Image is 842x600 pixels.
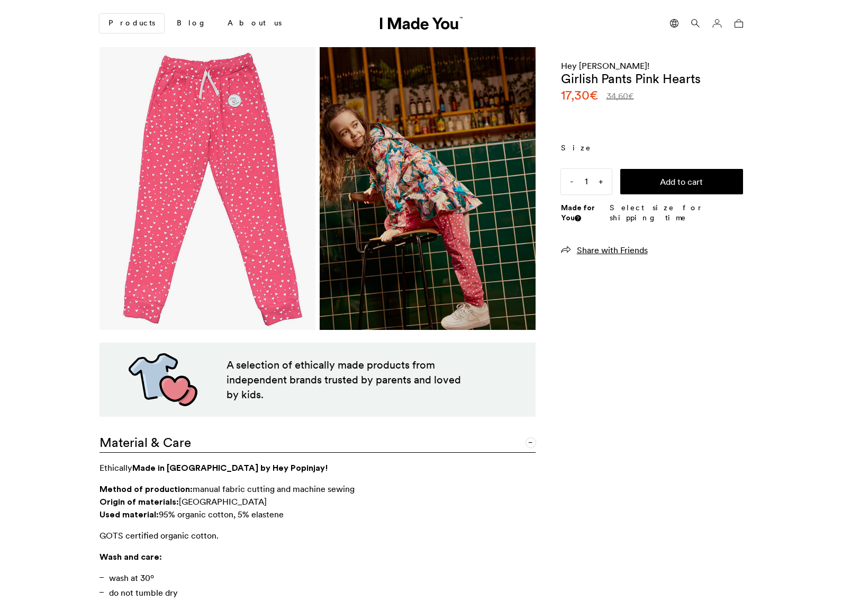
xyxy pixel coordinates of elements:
span: - [561,169,582,194]
span: manual fabric cutting and machine sewing [193,483,355,494]
b: Wash and care: [99,551,162,562]
input: Qty [561,169,612,194]
a: Products [99,14,164,33]
b: Method of production: [99,483,193,494]
label: Size [561,143,743,154]
span: € [590,87,598,103]
a: Share with Friends [561,245,648,255]
span: + [591,169,612,194]
span: Share with Friends [577,245,648,255]
span: GOTS certified organic cotton. [99,530,219,541]
b: Origin of materials: [99,496,179,507]
a: About us [219,14,290,32]
strong: Made for You [561,203,595,223]
a: Material & Care [99,427,536,453]
b: Made in [GEOGRAPHIC_DATA] by Hey Popinjay! [132,462,328,473]
a: Hey [PERSON_NAME]! [561,60,649,71]
button: Add to cart [620,169,743,194]
img: Info sign [576,216,580,220]
span: 95% organic cotton, 5% elastene [159,509,284,520]
span: do not tumble dry [109,587,178,598]
span: € [628,91,634,101]
a: Blog [168,14,215,32]
p: Select size for shipping time [610,203,743,223]
bdi: 17,30 [561,87,598,103]
span: [GEOGRAPHIC_DATA] [179,496,267,507]
span: wash at 30º [109,572,154,583]
bdi: 34,60 [606,91,634,101]
b: Used material: [99,509,159,520]
span: Ethically [99,462,132,473]
h1: Girlish Pants Pink Hearts [561,71,701,86]
p: A selection of ethically made products from independent brands trusted by parents and loved by kids. [227,357,469,402]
